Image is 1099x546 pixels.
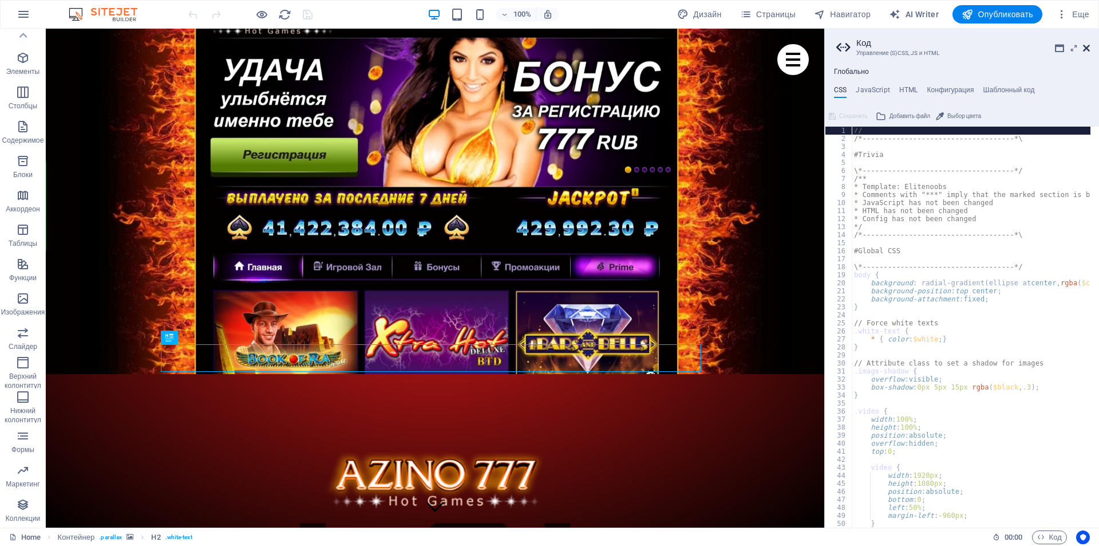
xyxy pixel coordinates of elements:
button: Код [1032,531,1067,544]
p: Содержимое [2,136,44,145]
span: : [1013,533,1014,541]
div: 19 [825,271,853,279]
button: AI Writer [884,5,943,23]
div: 16 [825,247,853,255]
div: 3 [825,143,853,151]
div: 5 [825,159,853,167]
div: 15 [825,239,853,247]
span: Щелкните, чтобы выбрать. Дважды щелкните, чтобы изменить [58,531,95,544]
div: 49 [825,512,853,520]
span: Выбор цвета [947,109,981,123]
div: 44 [825,472,853,480]
p: Функции [9,273,37,282]
div: 41 [825,447,853,455]
div: 46 [825,488,853,496]
div: 18 [825,263,853,271]
div: 12 [825,215,853,223]
div: 4 [825,151,853,159]
div: 2 [825,135,853,143]
div: 48 [825,504,853,512]
span: Навигатор [814,9,871,20]
h4: JavaScript [856,86,890,99]
div: 45 [825,480,853,488]
div: 42 [825,455,853,463]
i: Этот элемент включает фон [126,534,133,540]
p: Коллекции [6,514,41,523]
h4: HTML [899,86,918,99]
div: 35 [825,399,853,407]
div: 24 [825,311,853,319]
button: Навигатор [809,5,875,23]
div: 22 [825,295,853,303]
div: 39 [825,431,853,439]
span: 00 00 [1005,531,1022,544]
span: Добавить файл [890,109,930,123]
h4: Конфигурация [927,86,974,99]
p: Блоки [13,170,33,179]
div: 47 [825,496,853,504]
button: Еще [1051,5,1094,23]
a: Щелкните для отмены выбора. Дважды щелкните, чтобы открыть Страницы [9,531,41,544]
h2: Код [856,38,1090,48]
span: . white-text [165,531,192,544]
h3: Управление (S)CSS, JS и HTML [856,48,1067,58]
div: 20 [825,279,853,287]
i: Перезагрузить страницу [278,8,291,21]
div: 14 [825,231,853,239]
span: . parallax [99,531,122,544]
div: 43 [825,463,853,472]
div: 30 [825,359,853,367]
div: 34 [825,391,853,399]
div: 9 [825,191,853,199]
div: 40 [825,439,853,447]
div: 26 [825,327,853,335]
div: 50 [825,520,853,528]
p: Аккордеон [6,205,40,214]
i: При изменении размера уровень масштабирования подстраивается автоматически в соответствии с выбра... [543,9,553,19]
span: Дизайн [677,9,722,20]
span: Код [1037,531,1062,544]
button: reload [278,7,291,21]
p: Изображения [1,308,45,317]
p: Слайдер [9,342,37,351]
div: 37 [825,415,853,423]
button: Добавить файл [874,109,932,123]
button: Выбор цвета [934,109,983,123]
h4: CSS [834,86,847,99]
div: 13 [825,223,853,231]
h6: 100% [513,7,531,21]
div: 6 [825,167,853,175]
button: Опубликовать [952,5,1042,23]
div: 29 [825,351,853,359]
button: Usercentrics [1076,531,1090,544]
div: 27 [825,335,853,343]
div: 8 [825,183,853,191]
h6: Время сеанса [993,531,1023,544]
div: Дизайн (Ctrl+Alt+Y) [673,5,726,23]
span: Страницы [740,9,796,20]
div: 1 [825,127,853,135]
div: 17 [825,255,853,263]
span: AI Writer [889,9,939,20]
p: Таблицы [9,239,37,248]
div: 21 [825,287,853,295]
div: 23 [825,303,853,311]
div: 11 [825,207,853,215]
img: Editor Logo [66,7,152,21]
h4: Глобально [834,68,869,77]
div: 32 [825,375,853,383]
h4: Шаблонный код [983,86,1035,99]
div: 36 [825,407,853,415]
button: Дизайн [673,5,726,23]
button: Страницы [736,5,800,23]
div: 7 [825,175,853,183]
div: 33 [825,383,853,391]
p: Формы [11,445,34,454]
span: Опубликовать [962,9,1033,20]
div: 28 [825,343,853,351]
p: Столбцы [9,101,38,111]
button: Нажмите здесь, чтобы выйти из режима предварительного просмотра и продолжить редактирование [255,7,268,21]
p: Элементы [6,67,39,76]
div: 31 [825,367,853,375]
div: 38 [825,423,853,431]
